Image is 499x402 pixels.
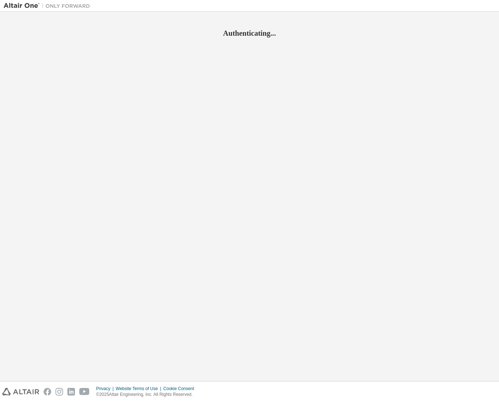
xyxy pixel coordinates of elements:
img: facebook.svg [44,388,51,396]
div: Privacy [96,386,116,392]
div: Cookie Consent [163,386,198,392]
img: Altair One [4,2,94,9]
h2: Authenticating... [4,29,495,38]
img: youtube.svg [79,388,90,396]
p: © 2025 Altair Engineering, Inc. All Rights Reserved. [96,392,199,398]
img: altair_logo.svg [2,388,39,396]
div: Website Terms of Use [116,386,163,392]
img: instagram.svg [55,388,63,396]
img: linkedin.svg [67,388,75,396]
